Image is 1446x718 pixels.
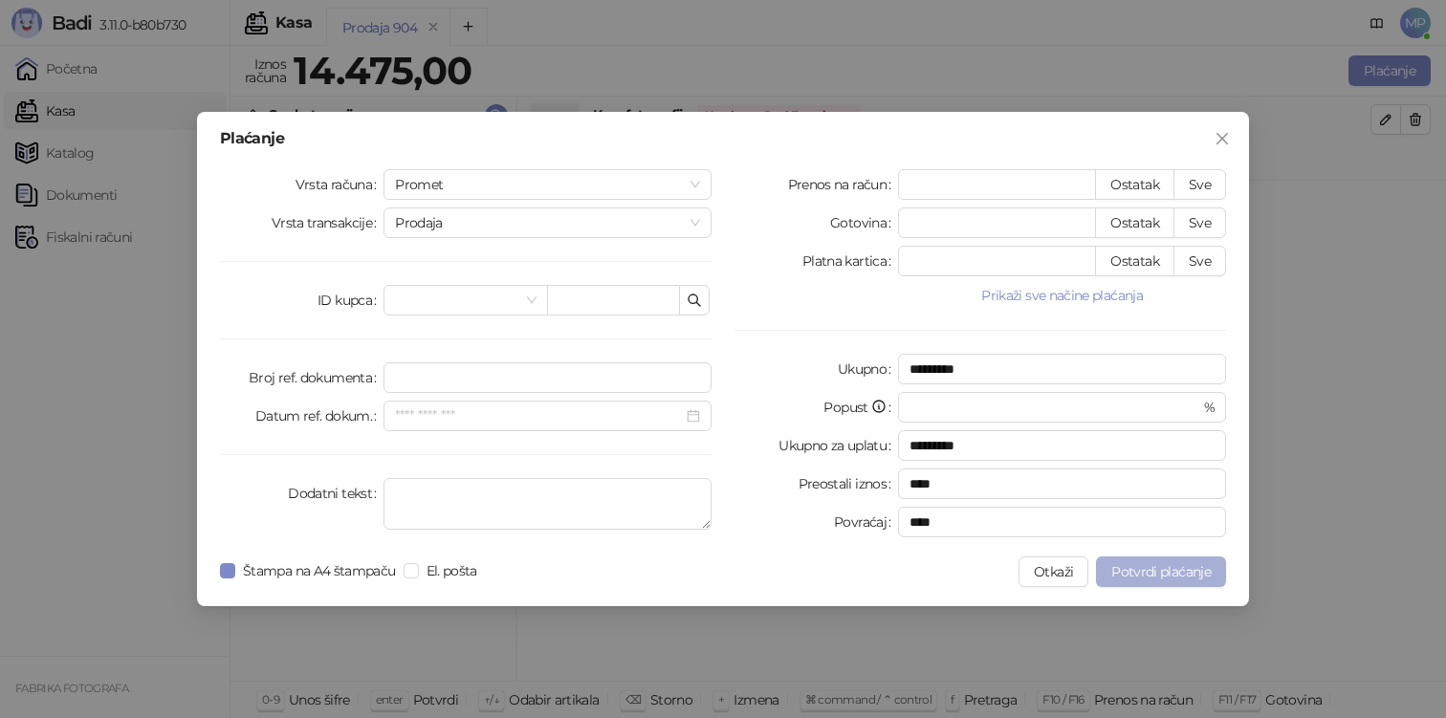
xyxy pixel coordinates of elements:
span: close [1215,131,1230,146]
button: Ostatak [1095,169,1174,200]
label: Preostali iznos [799,468,899,499]
button: Ostatak [1095,246,1174,276]
span: Prodaja [395,208,700,237]
input: Broj ref. dokumenta [383,362,712,393]
span: El. pošta [419,560,485,581]
label: Popust [823,392,898,423]
label: Vrsta računa [296,169,384,200]
label: Platna kartica [802,246,898,276]
span: Promet [395,170,700,199]
span: Štampa na A4 štampaču [235,560,404,581]
textarea: Dodatni tekst [383,478,712,530]
label: Ukupno za uplatu [778,430,898,461]
button: Sve [1173,207,1226,238]
input: Popust [909,393,1199,422]
button: Prikaži sve načine plaćanja [898,284,1226,307]
button: Ostatak [1095,207,1174,238]
label: Prenos na račun [788,169,899,200]
label: Dodatni tekst [288,478,383,509]
label: Vrsta transakcije [272,207,384,238]
label: Datum ref. dokum. [255,401,384,431]
span: Potvrdi plaćanje [1111,563,1211,580]
label: Povraćaj [834,507,898,537]
button: Close [1207,123,1238,154]
label: Broj ref. dokumenta [249,362,383,393]
button: Sve [1173,246,1226,276]
button: Otkaži [1019,556,1088,587]
div: Plaćanje [220,131,1226,146]
input: Datum ref. dokum. [395,405,683,426]
label: Gotovina [830,207,898,238]
span: Zatvori [1207,131,1238,146]
button: Sve [1173,169,1226,200]
label: ID kupca [318,285,383,315]
label: Ukupno [838,354,899,384]
button: Potvrdi plaćanje [1096,556,1226,587]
